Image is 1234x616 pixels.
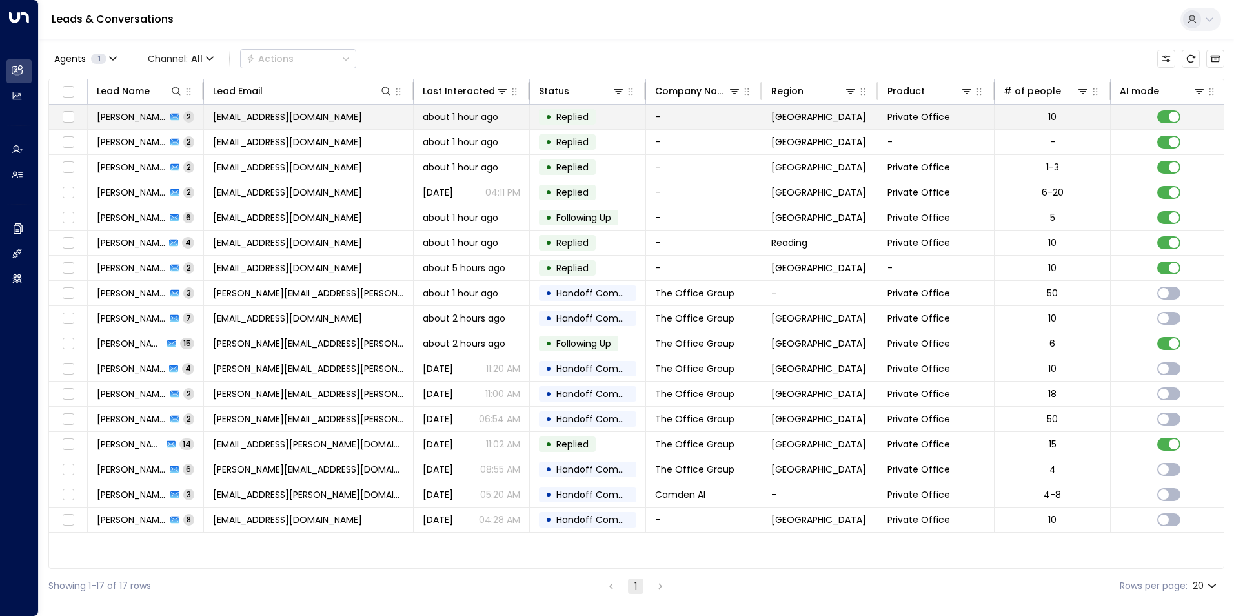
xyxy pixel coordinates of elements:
[479,513,520,526] p: 04:28 AM
[97,513,167,526] span: Nicola Merry
[423,136,498,149] span: about 1 hour ago
[48,579,151,593] div: Showing 1-17 of 17 rows
[1049,438,1057,451] div: 15
[213,262,362,274] span: rkbrainch@live.co.uk
[1048,262,1057,274] div: 10
[771,312,866,325] span: London
[655,413,734,426] span: The Office Group
[556,387,647,400] span: Handoff Completed
[97,362,165,375] span: Maisie King
[183,187,194,198] span: 2
[60,361,76,377] span: Toggle select row
[545,484,552,506] div: •
[887,488,950,501] span: Private Office
[183,262,194,273] span: 2
[143,50,219,68] button: Channel:All
[213,236,362,249] span: rkbrainch@live.co.uk
[556,438,589,451] span: Replied
[762,281,878,305] td: -
[97,438,163,451] span: Eme Udoma-Herman
[556,312,647,325] span: Handoff Completed
[1042,186,1064,199] div: 6-20
[97,337,163,350] span: Rocio del Hoyo
[1048,312,1057,325] div: 10
[887,110,950,123] span: Private Office
[1120,83,1206,99] div: AI mode
[179,438,194,449] span: 14
[97,387,167,400] span: Maisie King
[1048,513,1057,526] div: 10
[213,438,404,451] span: Eme.Udoma-Herman@theofficegroup.com
[213,136,362,149] span: jamespinnerbbr@gmail.com
[771,262,866,274] span: London
[655,488,705,501] span: Camden AI
[213,387,404,400] span: Maisie.King@theofficegroup.com
[60,311,76,327] span: Toggle select row
[556,161,589,174] span: Replied
[771,438,866,451] span: London
[771,236,807,249] span: Reading
[887,211,950,224] span: Private Office
[480,463,520,476] p: 08:55 AM
[771,362,866,375] span: London
[183,514,194,525] span: 8
[771,136,866,149] span: Cambridge
[655,337,734,350] span: The Office Group
[213,488,404,501] span: Tegan.Ellis@theofficegroup.com
[485,387,520,400] p: 11:00 AM
[771,211,866,224] span: London
[539,83,625,99] div: Status
[646,508,762,532] td: -
[97,211,166,224] span: Rayan Habbab
[556,362,647,375] span: Handoff Completed
[48,50,121,68] button: Agents1
[545,408,552,430] div: •
[213,413,404,426] span: Maisie.King@theofficegroup.com
[183,464,194,475] span: 6
[771,186,866,199] span: London
[887,83,973,99] div: Product
[887,513,950,526] span: Private Office
[213,83,263,99] div: Lead Email
[556,463,647,476] span: Handoff Completed
[545,156,552,178] div: •
[771,463,866,476] span: London
[1048,110,1057,123] div: 10
[423,413,453,426] span: Yesterday
[655,312,734,325] span: The Office Group
[556,287,647,300] span: Handoff Completed
[240,49,356,68] div: Button group with a nested menu
[887,312,950,325] span: Private Office
[655,362,734,375] span: The Office Group
[423,287,498,300] span: about 1 hour ago
[545,282,552,304] div: •
[887,413,950,426] span: Private Office
[771,110,866,123] span: London
[1049,337,1055,350] div: 6
[60,84,76,100] span: Toggle select all
[423,83,495,99] div: Last Interacted
[60,436,76,453] span: Toggle select row
[887,236,950,249] span: Private Office
[771,387,866,400] span: London
[887,186,950,199] span: Private Office
[60,462,76,478] span: Toggle select row
[1047,413,1058,426] div: 50
[60,411,76,427] span: Toggle select row
[183,136,194,147] span: 2
[556,110,589,123] span: Replied
[545,257,552,279] div: •
[556,337,611,350] span: Following Up
[1046,161,1059,174] div: 1-3
[479,413,520,426] p: 06:54 AM
[646,256,762,280] td: -
[423,387,453,400] span: Yesterday
[556,262,589,274] span: Replied
[183,413,194,424] span: 2
[887,387,950,400] span: Private Office
[191,54,203,64] span: All
[545,106,552,128] div: •
[1049,463,1056,476] div: 4
[213,110,362,123] span: jamespinnerbbr@gmail.com
[183,287,194,298] span: 3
